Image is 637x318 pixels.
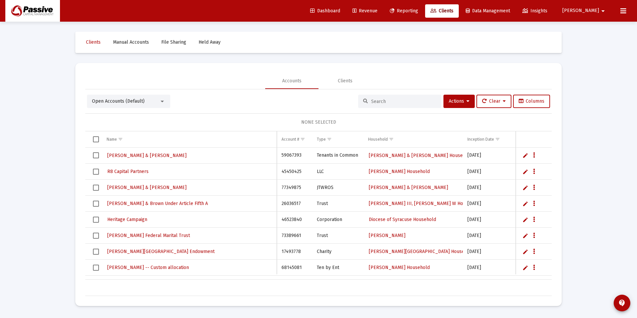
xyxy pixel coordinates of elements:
[463,260,513,276] td: [DATE]
[93,265,99,271] div: Select row
[368,167,430,176] a: [PERSON_NAME] Household
[368,137,388,142] div: Household
[618,299,626,307] mat-icon: contact_support
[522,152,528,158] a: Edit
[282,78,302,84] div: Accounts
[107,185,187,190] span: [PERSON_NAME] & [PERSON_NAME]
[277,228,312,244] td: 73389661
[369,153,472,158] span: [PERSON_NAME] & [PERSON_NAME] Household
[368,183,449,192] a: [PERSON_NAME] & [PERSON_NAME]
[107,231,191,240] a: [PERSON_NAME] Federal Marital Trust
[93,169,99,175] div: Select row
[107,233,190,238] span: [PERSON_NAME] Federal Marital Trust
[522,169,528,175] a: Edit
[522,233,528,239] a: Edit
[522,249,528,255] a: Edit
[368,199,481,208] a: [PERSON_NAME] III, [PERSON_NAME] W Household
[368,231,406,240] a: [PERSON_NAME]
[107,263,190,272] a: [PERSON_NAME] -- Custom allocation
[193,36,226,49] a: Held Away
[519,98,544,104] span: Columns
[368,151,473,160] a: [PERSON_NAME] & [PERSON_NAME] Household
[93,185,99,191] div: Select row
[305,4,345,18] a: Dashboard
[390,8,418,14] span: Reporting
[107,153,187,158] span: [PERSON_NAME] & [PERSON_NAME]
[369,185,448,190] span: [PERSON_NAME] & [PERSON_NAME]
[368,263,430,272] a: [PERSON_NAME] Household
[513,95,550,108] button: Columns
[277,276,312,292] td: 19596410
[369,169,430,174] span: [PERSON_NAME] Household
[107,167,149,176] a: R8 Capital Partners
[369,233,405,238] span: [PERSON_NAME]
[463,180,513,196] td: [DATE]
[443,95,475,108] button: Actions
[107,247,215,256] a: [PERSON_NAME][GEOGRAPHIC_DATA] Endowment
[327,137,332,142] span: Show filter options for column 'Type'
[312,196,363,212] td: Trust
[312,148,363,164] td: Tenants in Common
[108,36,154,49] a: Manual Accounts
[369,201,480,206] span: [PERSON_NAME] III, [PERSON_NAME] W Household
[93,136,99,142] div: Select all
[513,212,614,228] td: $25,150,500.76
[513,180,614,196] td: $31,867,774.22
[86,39,101,45] span: Clients
[93,249,99,255] div: Select row
[463,196,513,212] td: [DATE]
[522,265,528,271] a: Edit
[317,137,326,142] div: Type
[513,131,614,147] td: Column Balance
[463,228,513,244] td: [DATE]
[599,4,607,18] mat-icon: arrow_drop_down
[107,137,117,142] div: Name
[513,244,614,260] td: $16,589,870.40
[93,217,99,223] div: Select row
[312,276,363,292] td: JTWROS
[312,164,363,180] td: LLC
[463,164,513,180] td: [DATE]
[562,8,599,14] span: [PERSON_NAME]
[102,131,277,147] td: Column Name
[92,98,145,104] span: Open Accounts (Default)
[517,4,553,18] a: Insights
[107,265,189,270] span: [PERSON_NAME] -- Custom allocation
[522,217,528,223] a: Edit
[312,228,363,244] td: Trust
[107,201,208,206] span: [PERSON_NAME] & Brown Under Article Fifth A
[277,148,312,164] td: 59067393
[93,201,99,207] div: Select row
[107,199,209,208] a: [PERSON_NAME] & Brown Under Article Fifth A
[277,212,312,228] td: 46523840
[113,39,149,45] span: Manual Accounts
[513,148,614,164] td: $130,533,752.24
[389,137,394,142] span: Show filter options for column 'Household'
[10,4,55,18] img: Dashboard
[81,36,106,49] a: Clients
[93,152,99,158] div: Select row
[513,164,614,180] td: $37,791,533.94
[199,39,221,45] span: Held Away
[347,4,383,18] a: Revenue
[368,215,437,224] a: Diocese of Syracuse Household
[430,8,453,14] span: Clients
[352,8,377,14] span: Revenue
[384,4,423,18] a: Reporting
[310,8,340,14] span: Dashboard
[371,99,436,104] input: Search
[312,180,363,196] td: JTWROS
[338,78,352,84] div: Clients
[277,260,312,276] td: 68145081
[277,244,312,260] td: 17493778
[554,4,615,17] button: [PERSON_NAME]
[369,265,430,270] span: [PERSON_NAME] Household
[476,95,511,108] button: Clear
[369,249,474,254] span: [PERSON_NAME][GEOGRAPHIC_DATA] Household
[282,137,299,142] div: Account #
[513,196,614,212] td: $26,458,819.90
[522,201,528,207] a: Edit
[495,137,500,142] span: Show filter options for column 'Inception Date'
[161,39,186,45] span: File Sharing
[463,276,513,292] td: [DATE]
